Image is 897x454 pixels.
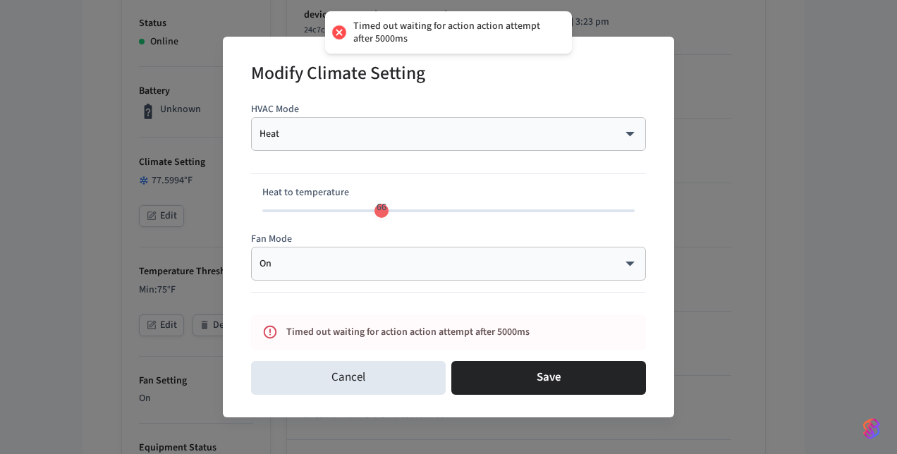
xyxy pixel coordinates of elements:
[260,257,637,271] div: On
[260,127,637,141] div: Heat
[353,20,558,45] div: Timed out waiting for action action attempt after 5000ms
[451,361,646,395] button: Save
[251,232,646,247] p: Fan Mode
[262,185,635,200] p: Heat to temperature
[251,54,425,97] h2: Modify Climate Setting
[251,361,446,395] button: Cancel
[251,102,646,117] p: HVAC Mode
[286,319,584,345] div: Timed out waiting for action action attempt after 5000ms
[377,200,386,214] span: 66
[863,417,880,440] img: SeamLogoGradient.69752ec5.svg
